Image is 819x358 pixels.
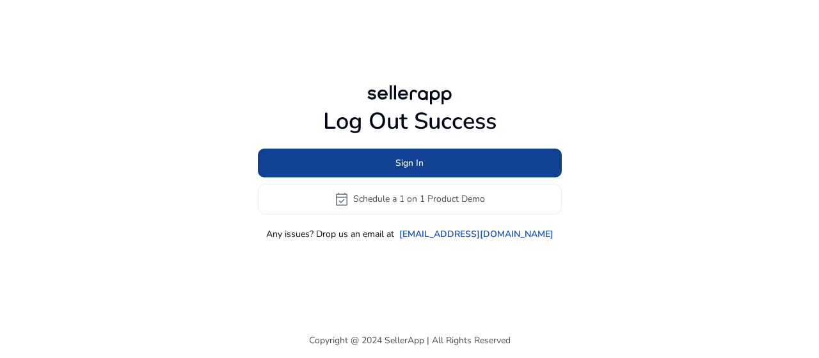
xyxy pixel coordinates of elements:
[395,156,424,170] span: Sign In
[334,191,349,207] span: event_available
[258,149,562,177] button: Sign In
[399,227,553,241] a: [EMAIL_ADDRESS][DOMAIN_NAME]
[258,184,562,215] button: event_availableSchedule a 1 on 1 Product Demo
[258,108,562,135] h1: Log Out Success
[266,227,394,241] p: Any issues? Drop us an email at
